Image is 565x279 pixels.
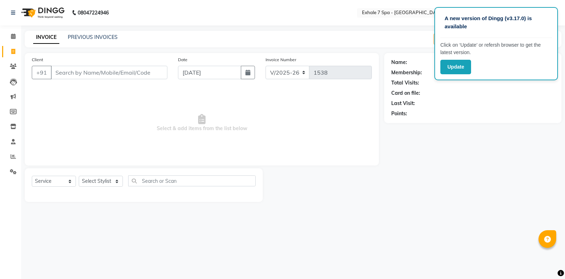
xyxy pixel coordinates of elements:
[32,66,52,79] button: +91
[434,34,474,45] button: Create New
[33,31,59,44] a: INVOICE
[391,79,419,87] div: Total Visits:
[32,57,43,63] label: Client
[68,34,118,40] a: PREVIOUS INVOICES
[535,251,558,272] iframe: chat widget
[78,3,109,23] b: 08047224946
[391,69,422,76] div: Membership:
[32,88,372,158] span: Select & add items from the list below
[391,100,415,107] div: Last Visit:
[391,59,407,66] div: Name:
[51,66,167,79] input: Search by Name/Mobile/Email/Code
[18,3,66,23] img: logo
[391,89,420,97] div: Card on file:
[440,41,552,56] p: Click on ‘Update’ or refersh browser to get the latest version.
[445,14,548,30] p: A new version of Dingg (v3.17.0) is available
[128,175,256,186] input: Search or Scan
[440,60,471,74] button: Update
[178,57,188,63] label: Date
[391,110,407,117] div: Points:
[266,57,296,63] label: Invoice Number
